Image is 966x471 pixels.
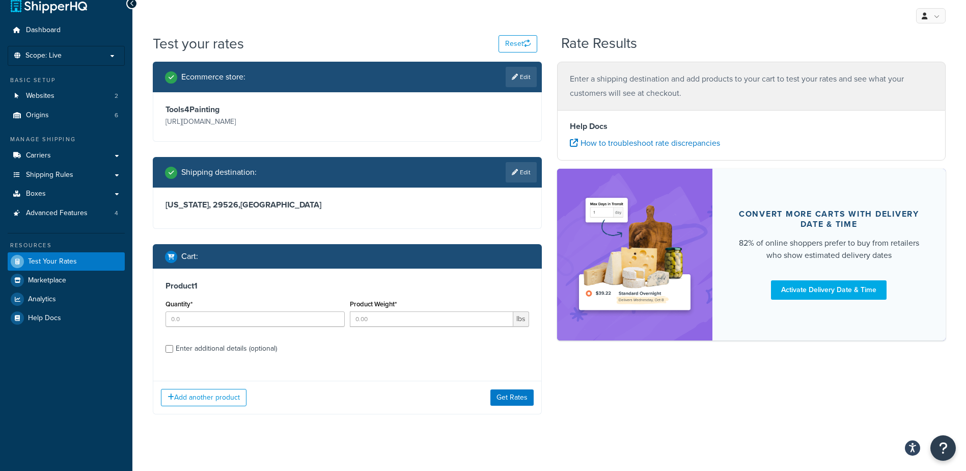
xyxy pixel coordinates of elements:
div: Convert more carts with delivery date & time [737,209,921,229]
span: Marketplace [28,276,66,285]
span: Scope: Live [25,51,62,60]
h3: Product 1 [165,281,529,291]
h4: Help Docs [570,120,933,133]
a: Advanced Features4 [8,204,125,223]
p: Enter a shipping destination and add products to your cart to test your rates and see what your c... [570,72,933,100]
span: Test Your Rates [28,257,77,266]
h2: Ecommerce store : [181,72,245,82]
span: Help Docs [28,314,61,323]
div: Manage Shipping [8,135,125,144]
h2: Rate Results [561,36,637,51]
input: Enter additional details (optional) [165,345,173,353]
div: Resources [8,241,125,250]
button: Reset [499,35,537,53]
a: Websites2 [8,87,125,106]
a: Carriers [8,146,125,165]
a: Help Docs [8,309,125,327]
span: Websites [26,92,54,100]
a: Shipping Rules [8,166,125,185]
span: Shipping Rules [26,171,73,179]
span: Advanced Features [26,209,88,218]
span: Boxes [26,190,46,198]
a: Origins6 [8,106,125,125]
a: How to troubleshoot rate discrepancies [570,137,720,149]
a: Activate Delivery Date & Time [771,280,887,300]
p: [URL][DOMAIN_NAME] [165,115,345,129]
button: Add another product [161,389,246,406]
li: Origins [8,106,125,125]
label: Product Weight* [350,300,397,308]
span: Dashboard [26,26,61,35]
a: Boxes [8,185,125,203]
a: Edit [506,67,537,87]
input: 0.00 [350,311,513,327]
h1: Test your rates [153,34,244,54]
span: 2 [115,92,118,100]
img: feature-image-ddt-36eae7f7280da8017bfb280eaccd9c446f90b1fe08728e4019434db127062ab4.png [572,184,697,325]
a: Edit [506,162,537,182]
label: Quantity* [165,300,192,308]
span: Origins [26,111,49,120]
div: 82% of online shoppers prefer to buy from retailers who show estimated delivery dates [737,237,921,261]
a: Dashboard [8,21,125,40]
h3: Tools4Painting [165,104,345,115]
h2: Cart : [181,252,198,261]
div: Enter additional details (optional) [176,342,277,356]
span: lbs [513,311,529,327]
h3: [US_STATE], 29526 , [GEOGRAPHIC_DATA] [165,200,529,210]
span: 4 [115,209,118,218]
li: Advanced Features [8,204,125,223]
a: Analytics [8,290,125,308]
span: Analytics [28,295,56,304]
li: Websites [8,87,125,106]
span: Carriers [26,151,51,160]
div: Basic Setup [8,76,125,85]
span: 6 [115,111,118,120]
h2: Shipping destination : [181,168,257,177]
button: Open Resource Center [930,435,956,461]
button: Get Rates [490,389,534,406]
a: Test Your Rates [8,252,125,271]
input: 0.0 [165,311,345,327]
a: Marketplace [8,271,125,290]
